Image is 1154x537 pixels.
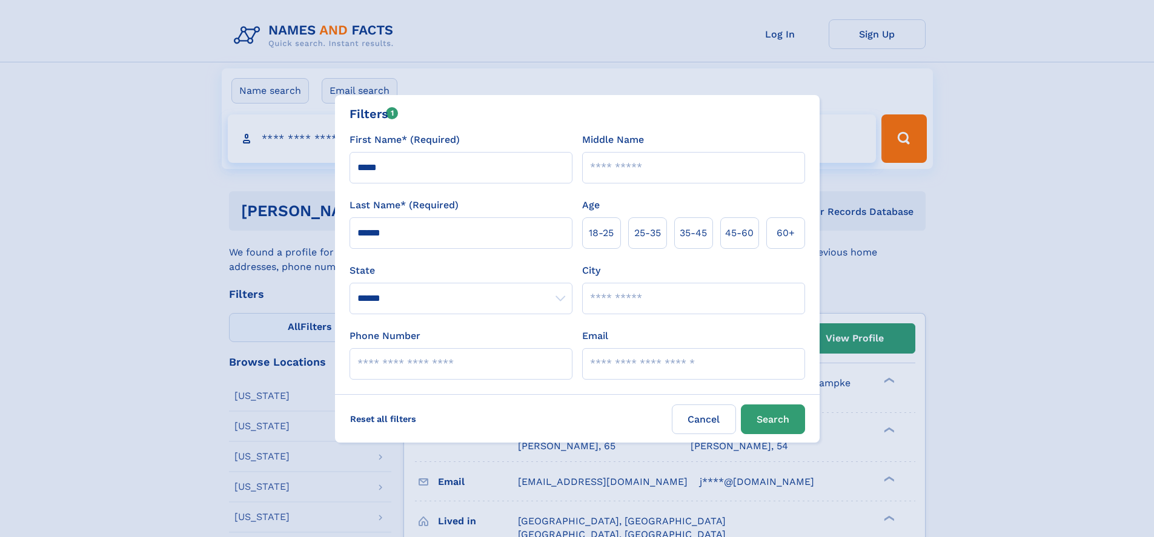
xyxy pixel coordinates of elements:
[582,133,644,147] label: Middle Name
[582,263,600,278] label: City
[725,226,754,240] span: 45‑60
[350,329,420,343] label: Phone Number
[350,133,460,147] label: First Name* (Required)
[350,105,399,123] div: Filters
[680,226,707,240] span: 35‑45
[589,226,614,240] span: 18‑25
[741,404,805,434] button: Search
[634,226,661,240] span: 25‑35
[672,404,736,434] label: Cancel
[342,404,424,433] label: Reset all filters
[582,198,600,212] label: Age
[582,329,608,343] label: Email
[777,226,795,240] span: 60+
[350,198,459,212] label: Last Name* (Required)
[350,263,572,278] label: State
